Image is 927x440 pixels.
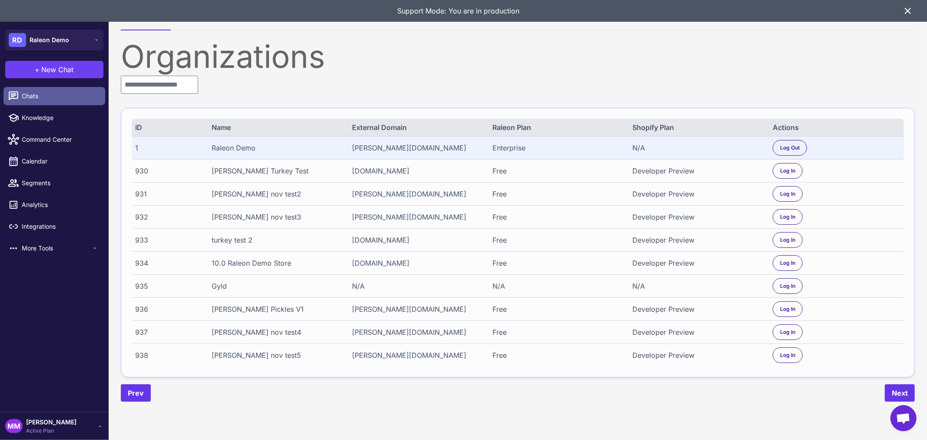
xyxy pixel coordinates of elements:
[135,143,199,153] div: 1
[352,327,480,337] div: [PERSON_NAME][DOMAIN_NAME]
[492,304,620,314] div: Free
[492,350,620,360] div: Free
[633,281,761,291] div: N/A
[492,212,620,222] div: Free
[352,258,480,268] div: [DOMAIN_NAME]
[121,41,915,72] div: Organizations
[780,351,795,359] span: Log In
[633,166,761,176] div: Developer Preview
[212,281,339,291] div: Gyld
[22,222,98,231] span: Integrations
[633,350,761,360] div: Developer Preview
[352,122,480,133] div: External Domain
[22,178,98,188] span: Segments
[633,189,761,199] div: Developer Preview
[492,166,620,176] div: Free
[492,122,620,133] div: Raleon Plan
[352,166,480,176] div: [DOMAIN_NAME]
[30,35,69,45] span: Raleon Demo
[492,258,620,268] div: Free
[780,259,795,267] span: Log In
[633,258,761,268] div: Developer Preview
[492,281,620,291] div: N/A
[3,109,105,127] a: Knowledge
[3,217,105,236] a: Integrations
[3,196,105,214] a: Analytics
[135,350,199,360] div: 938
[890,405,917,431] a: Open chat
[780,305,795,313] span: Log In
[135,235,199,245] div: 933
[352,350,480,360] div: [PERSON_NAME][DOMAIN_NAME]
[633,212,761,222] div: Developer Preview
[212,327,339,337] div: [PERSON_NAME] nov test4
[212,304,339,314] div: [PERSON_NAME] Pickles V1
[780,282,795,290] span: Log In
[3,87,105,105] a: Chats
[3,174,105,192] a: Segments
[492,143,620,153] div: Enterprise
[352,143,480,153] div: [PERSON_NAME][DOMAIN_NAME]
[3,130,105,149] a: Command Center
[212,212,339,222] div: [PERSON_NAME] nov test3
[352,304,480,314] div: [PERSON_NAME][DOMAIN_NAME]
[22,91,98,101] span: Chats
[135,166,199,176] div: 930
[22,157,98,166] span: Calendar
[352,212,480,222] div: [PERSON_NAME][DOMAIN_NAME]
[212,235,339,245] div: turkey test 2
[22,243,91,253] span: More Tools
[35,64,40,75] span: +
[22,135,98,144] span: Command Center
[3,152,105,170] a: Calendar
[492,235,620,245] div: Free
[773,122,900,133] div: Actions
[212,122,339,133] div: Name
[492,189,620,199] div: Free
[135,327,199,337] div: 937
[780,213,795,221] span: Log In
[212,258,339,268] div: 10.0 Raleon Demo Store
[212,143,339,153] div: Raleon Demo
[26,417,76,427] span: [PERSON_NAME]
[212,166,339,176] div: [PERSON_NAME] Turkey Test
[121,384,151,402] button: Prev
[9,33,26,47] div: RD
[22,200,98,210] span: Analytics
[5,419,23,433] div: MM
[780,190,795,198] span: Log In
[135,258,199,268] div: 934
[780,328,795,336] span: Log In
[780,144,800,152] span: Log Out
[633,235,761,245] div: Developer Preview
[135,212,199,222] div: 932
[633,304,761,314] div: Developer Preview
[633,143,761,153] div: N/A
[780,236,795,244] span: Log In
[135,189,199,199] div: 931
[135,304,199,314] div: 936
[633,327,761,337] div: Developer Preview
[780,167,795,175] span: Log In
[5,30,103,50] button: RDRaleon Demo
[135,281,199,291] div: 935
[212,189,339,199] div: [PERSON_NAME] nov test2
[42,64,74,75] span: New Chat
[492,327,620,337] div: Free
[352,235,480,245] div: [DOMAIN_NAME]
[135,122,199,133] div: ID
[22,113,98,123] span: Knowledge
[5,61,103,78] button: +New Chat
[212,350,339,360] div: [PERSON_NAME] nov test5
[633,122,761,133] div: Shopify Plan
[26,427,76,435] span: Active Plan
[885,384,915,402] button: Next
[352,189,480,199] div: [PERSON_NAME][DOMAIN_NAME]
[352,281,480,291] div: N/A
